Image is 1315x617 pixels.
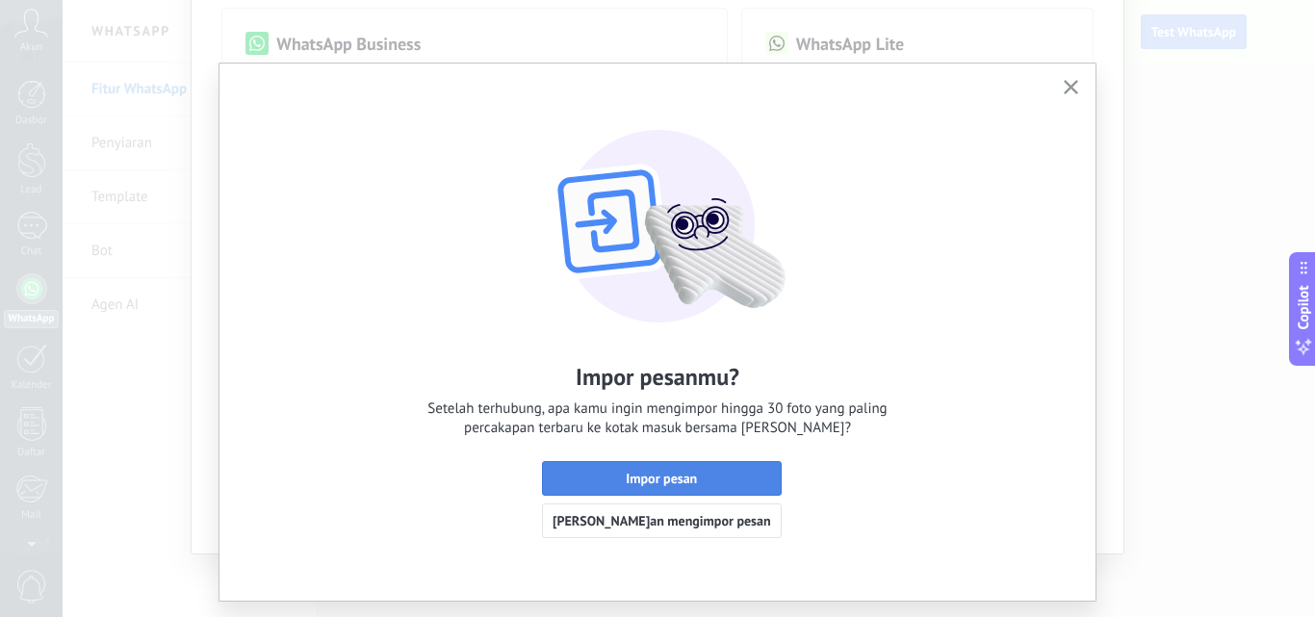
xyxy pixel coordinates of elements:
button: Impor pesan [542,461,782,496]
span: Impor pesan [626,472,697,485]
span: [PERSON_NAME]an mengimpor pesan [553,514,771,527]
span: Copilot [1294,285,1313,329]
img: wa-lite-import.png [446,92,869,323]
button: [PERSON_NAME]an mengimpor pesan [542,503,782,538]
span: Setelah terhubung, apa kamu ingin mengimpor hingga 30 foto yang paling percakapan terbaru ke kota... [427,399,887,438]
h2: Impor pesanmu? [576,362,739,392]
